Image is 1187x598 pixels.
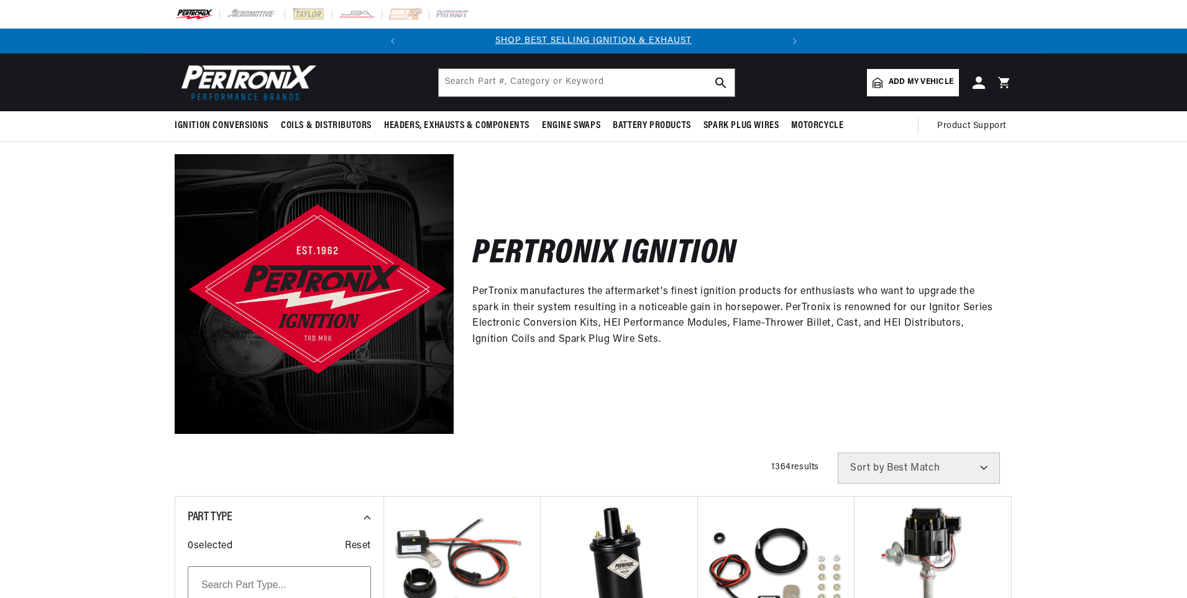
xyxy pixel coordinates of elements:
div: 1 of 2 [405,34,782,48]
div: Announcement [405,34,782,48]
span: Part Type [188,511,232,523]
p: PerTronix manufactures the aftermarket's finest ignition products for enthusiasts who want to upg... [472,284,994,347]
select: Sort by [838,453,1000,484]
button: Translation missing: en.sections.announcements.next_announcement [782,29,807,53]
input: Search Part #, Category or Keyword [439,69,735,96]
h2: Pertronix Ignition [472,240,736,269]
summary: Engine Swaps [536,111,607,140]
img: Pertronix Ignition [175,154,454,433]
span: Reset [345,538,371,554]
summary: Headers, Exhausts & Components [378,111,536,140]
summary: Ignition Conversions [175,111,275,140]
button: search button [707,69,735,96]
span: Motorcycle [791,119,843,132]
summary: Motorcycle [785,111,850,140]
slideshow-component: Translation missing: en.sections.announcements.announcement_bar [144,29,1043,53]
img: Pertronix [175,61,318,104]
span: Headers, Exhausts & Components [384,119,529,132]
span: Battery Products [613,119,691,132]
summary: Battery Products [607,111,697,140]
button: Translation missing: en.sections.announcements.previous_announcement [380,29,405,53]
span: Ignition Conversions [175,119,268,132]
summary: Spark Plug Wires [697,111,786,140]
summary: Product Support [937,111,1012,141]
span: 1364 results [771,462,819,472]
span: Add my vehicle [889,76,953,88]
a: SHOP BEST SELLING IGNITION & EXHAUST [495,36,692,45]
a: Add my vehicle [867,69,959,96]
summary: Coils & Distributors [275,111,378,140]
span: Sort by [850,463,884,473]
span: Engine Swaps [542,119,600,132]
span: Spark Plug Wires [703,119,779,132]
span: Coils & Distributors [281,119,372,132]
span: 0 selected [188,538,232,554]
span: Product Support [937,119,1006,133]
